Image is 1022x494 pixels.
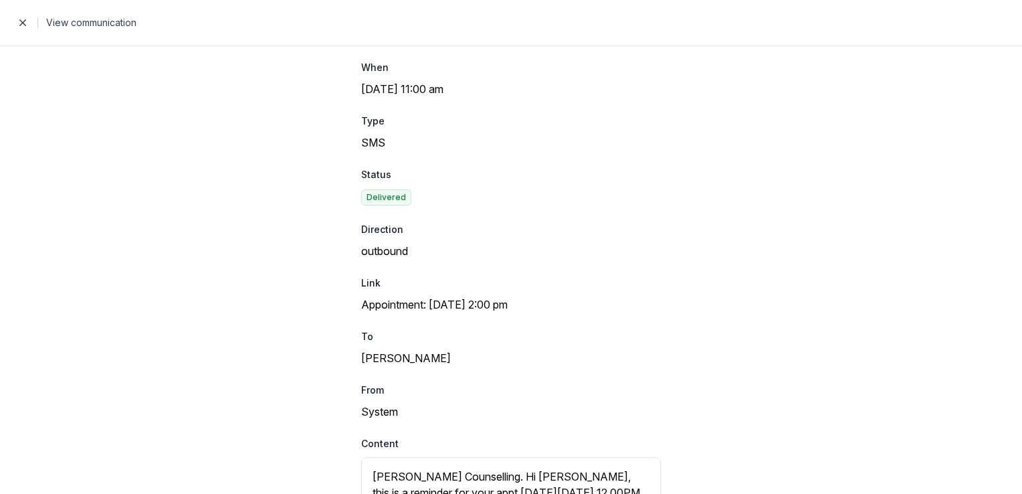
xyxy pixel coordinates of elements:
[361,329,661,345] div: To
[361,81,661,97] div: [DATE] 11:00 am
[361,350,661,366] div: [PERSON_NAME]
[361,113,661,129] div: Type
[361,436,661,452] div: Content
[361,297,661,313] div: Appointment: [DATE] 2:00 pm
[361,275,661,291] div: Link
[361,135,661,151] div: SMS
[361,243,661,259] div: outbound
[361,167,661,183] div: Status
[361,60,661,76] div: When
[361,404,661,420] div: System
[361,189,411,205] span: Delivered
[361,382,661,398] div: From
[46,15,1006,31] h2: View communication
[361,222,661,238] div: Direction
